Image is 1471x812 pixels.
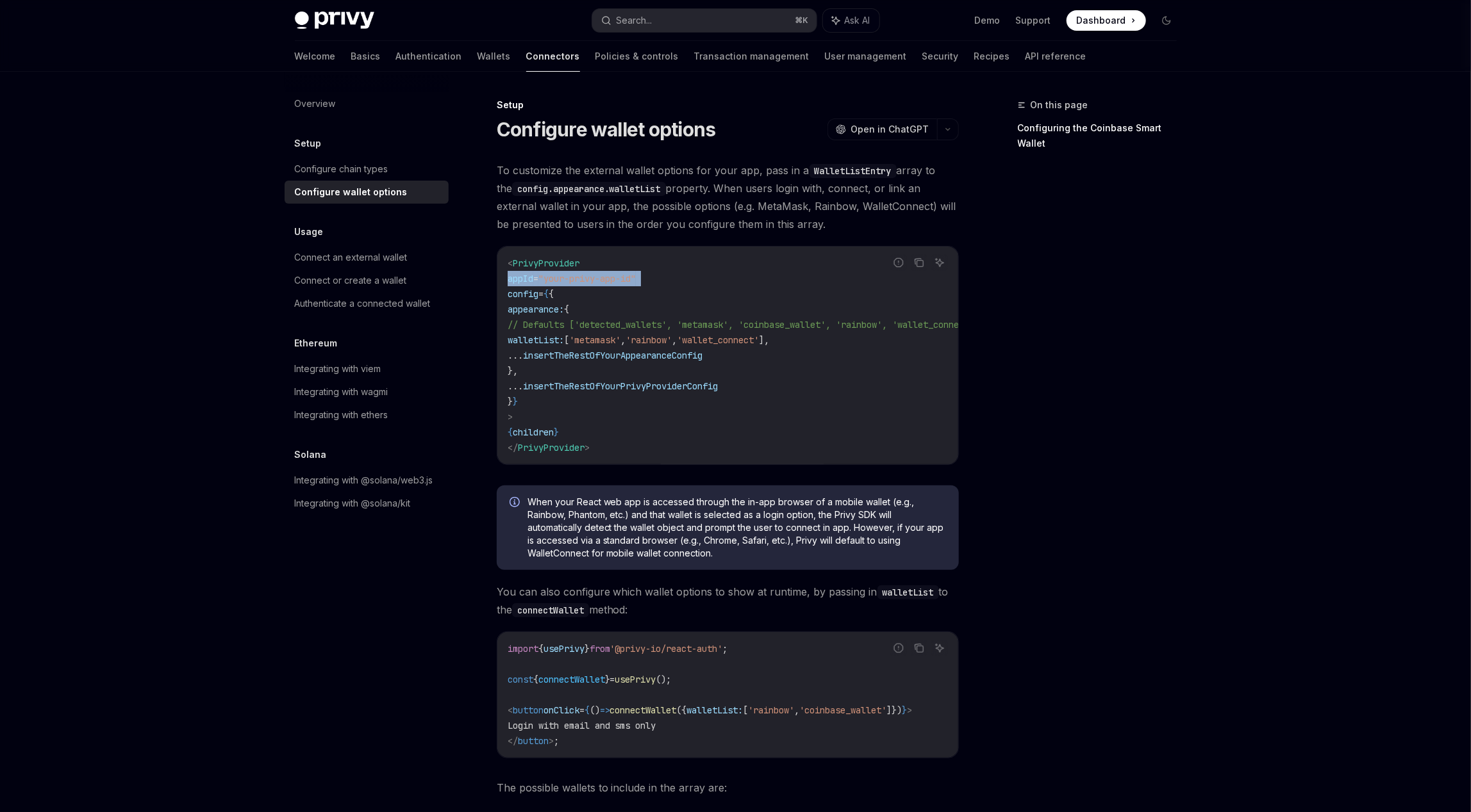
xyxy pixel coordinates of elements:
button: Ask AI [823,9,879,32]
span: // Defaults ['detected_wallets', 'metamask', 'coinbase_wallet', 'rainbow', 'wallet_connect'] [508,319,979,330]
span: } [513,396,518,407]
span: 'coinbase_wallet' [800,704,887,716]
span: </ [508,442,518,453]
span: < [508,704,513,716]
span: On this page [1031,97,1088,113]
span: ; [554,735,559,747]
span: 'metamask' [569,334,620,346]
a: Policies & controls [595,41,679,72]
span: { [564,304,569,315]
button: Toggle dark mode [1156,10,1177,31]
span: To customize the external wallet options for your app, pass in a array to the property. When user... [497,161,959,233]
span: } [508,396,513,407]
span: = [538,288,544,300]
span: { [533,674,538,685]
a: Authentication [396,41,462,72]
span: { [538,643,544,654]
span: connectWallet [610,704,677,716]
span: walletList: [508,334,564,346]
code: WalletListEntry [810,164,897,178]
div: Connect an external wallet [295,250,408,265]
span: appearance: [508,304,564,315]
span: = [533,273,538,284]
span: </ [508,735,518,747]
a: Security [922,41,959,72]
h1: Configure wallet options [497,118,716,141]
span: ; [723,643,728,654]
span: children [513,426,554,438]
h5: Usage [295,224,324,240]
img: dark logo [295,12,374,29]
span: The possible wallets to include in the array are: [497,779,959,797]
a: Integrating with @solana/web3.js [285,469,449,492]
a: Welcome [295,41,336,72]
span: } [902,704,908,716]
div: Integrating with ethers [295,407,388,423]
span: > [585,442,590,453]
span: < [508,257,513,269]
span: Dashboard [1077,14,1126,27]
span: = [579,704,585,716]
span: > [508,411,513,423]
span: ]}) [887,704,902,716]
span: ({ [677,704,687,716]
div: Search... [617,13,652,28]
span: config [508,288,538,300]
code: connectWallet [512,603,589,617]
a: Transaction management [694,41,810,72]
a: API reference [1026,41,1086,72]
a: Configuring the Coinbase Smart Wallet [1018,118,1187,154]
span: } [554,426,559,438]
a: Recipes [974,41,1010,72]
span: > [549,735,554,747]
div: Configure wallet options [295,184,408,200]
span: Ask AI [845,14,870,27]
div: Connect or create a wallet [295,273,407,288]
a: Dashboard [1067,10,1146,31]
code: config.appearance.walletList [512,182,666,196]
span: '@privy-io/react-auth' [610,643,723,654]
button: Copy the contents from the code block [911,254,927,271]
span: 'rainbow' [749,704,795,716]
span: import [508,643,538,654]
button: Copy the contents from the code block [911,640,927,656]
span: ... [508,380,523,392]
span: (); [656,674,672,685]
button: Open in ChatGPT [827,118,937,140]
span: appId [508,273,533,284]
span: ], [759,334,769,346]
span: { [585,704,590,716]
span: > [908,704,913,716]
div: Integrating with wagmi [295,384,388,400]
a: Support [1016,14,1051,27]
div: Configure chain types [295,161,388,177]
a: Connect an external wallet [285,246,449,269]
a: Demo [975,14,1001,27]
span: } [605,674,610,685]
a: Integrating with viem [285,357,449,380]
span: usePrivy [615,674,656,685]
a: Wallets [478,41,511,72]
a: Configure wallet options [285,181,449,204]
div: Integrating with @solana/kit [295,496,411,511]
span: connectWallet [538,674,605,685]
span: insertTheRestOfYourAppearanceConfig [523,350,702,361]
a: Overview [285,92,449,115]
span: "your-privy-app-id" [538,273,636,284]
span: [ [744,704,749,716]
a: User management [825,41,907,72]
span: You can also configure which wallet options to show at runtime, by passing in to the method: [497,583,959,619]
div: Overview [295,96,336,111]
span: , [795,704,800,716]
div: Setup [497,99,959,111]
button: Report incorrect code [890,640,907,656]
span: }, [508,365,518,377]
div: Authenticate a connected wallet [295,296,431,311]
button: Report incorrect code [890,254,907,271]
button: Ask AI [931,254,948,271]
span: When your React web app is accessed through the in-app browser of a mobile wallet (e.g., Rainbow,... [528,496,946,560]
span: { [544,288,549,300]
button: Search...⌘K [592,9,817,32]
h5: Setup [295,136,322,151]
span: () [590,704,600,716]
